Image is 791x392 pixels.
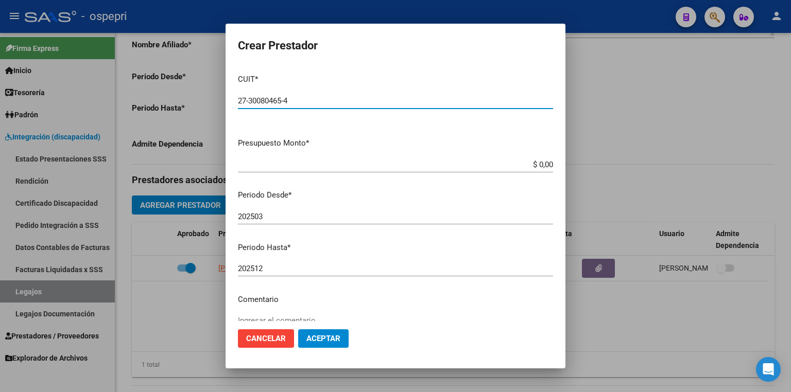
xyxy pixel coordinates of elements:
[238,329,294,348] button: Cancelar
[298,329,349,348] button: Aceptar
[246,334,286,343] span: Cancelar
[238,189,553,201] p: Periodo Desde
[238,74,553,85] p: CUIT
[238,294,553,306] p: Comentario
[238,137,553,149] p: Presupuesto Monto
[756,357,781,382] div: Open Intercom Messenger
[238,242,553,254] p: Periodo Hasta
[306,334,340,343] span: Aceptar
[238,36,553,56] h2: Crear Prestador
